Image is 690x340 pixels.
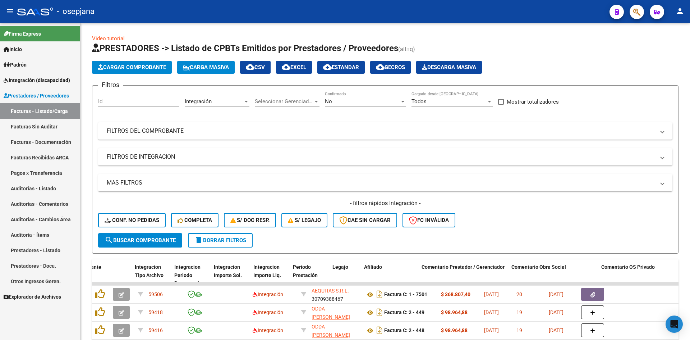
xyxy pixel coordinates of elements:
[507,98,559,106] span: Mostrar totalizadores
[416,61,482,74] button: Descarga Masiva
[441,327,468,333] strong: $ 98.964,88
[107,153,655,161] mat-panel-title: FILTROS DE INTEGRACION
[509,259,598,291] datatable-header-cell: Comentario Obra Social
[4,293,61,301] span: Explorador de Archivos
[105,236,113,244] mat-icon: search
[516,309,522,315] span: 19
[6,7,14,15] mat-icon: menu
[484,309,499,315] span: [DATE]
[333,213,397,227] button: CAE SIN CARGAR
[312,323,360,338] div: 27417233135
[516,327,522,333] span: 19
[98,148,672,166] mat-expansion-panel-header: FILTROS DE INTEGRACION
[255,98,313,105] span: Seleccionar Gerenciador
[250,259,290,291] datatable-header-cell: Integracion Importe Liq.
[409,217,449,223] span: FC Inválida
[323,64,359,71] span: Estandar
[484,291,499,297] span: [DATE]
[67,259,132,291] datatable-header-cell: Comprobante
[107,179,655,187] mat-panel-title: MAS FILTROS
[148,309,163,315] span: 59418
[224,213,276,227] button: S/ Doc Resp.
[441,309,468,315] strong: $ 98.964,88
[293,264,318,278] span: Período Prestación
[312,305,360,320] div: 27417233135
[135,264,164,278] span: Integracion Tipo Archivo
[676,7,684,15] mat-icon: person
[174,264,205,286] span: Integracion Periodo Presentacion
[105,217,159,223] span: Conf. no pedidas
[282,63,290,71] mat-icon: cloud_download
[98,233,182,248] button: Buscar Comprobante
[105,237,176,244] span: Buscar Comprobante
[253,264,281,278] span: Integracion Importe Liq.
[511,264,566,270] span: Comentario Obra Social
[325,98,332,105] span: No
[171,259,211,291] datatable-header-cell: Integracion Periodo Presentacion
[312,287,360,302] div: 30709388467
[375,289,384,300] i: Descargar documento
[282,64,306,71] span: EXCEL
[323,63,332,71] mat-icon: cloud_download
[4,45,22,53] span: Inicio
[214,264,242,278] span: Integracion Importe Sol.
[370,61,411,74] button: Gecros
[4,92,69,100] span: Prestadores / Proveedores
[171,213,218,227] button: Completa
[398,46,415,53] span: (alt+q)
[312,306,350,320] span: ODDA [PERSON_NAME]
[422,264,505,270] span: Comentario Prestador / Gerenciador
[419,259,509,291] datatable-header-cell: Comentario Prestador / Gerenciador
[211,259,250,291] datatable-header-cell: Integracion Importe Sol.
[416,61,482,74] app-download-masive: Descarga masiva de comprobantes (adjuntos)
[253,327,283,333] span: Integración
[98,122,672,140] mat-expansion-panel-header: FILTROS DEL COMPROBANTE
[666,316,683,333] div: Open Intercom Messenger
[188,233,253,248] button: Borrar Filtros
[98,174,672,191] mat-expansion-panel-header: MAS FILTROS
[376,63,385,71] mat-icon: cloud_download
[384,292,427,298] strong: Factura C: 1 - 7501
[253,309,283,315] span: Integración
[402,213,455,227] button: FC Inválida
[92,43,398,53] span: PRESTADORES -> Listado de CPBTs Emitidos por Prestadores / Proveedores
[183,64,229,71] span: Carga Masiva
[185,98,212,105] span: Integración
[549,309,563,315] span: [DATE]
[422,64,476,71] span: Descarga Masiva
[98,64,166,71] span: Cargar Comprobante
[364,264,382,270] span: Afiliado
[288,217,321,223] span: S/ legajo
[330,259,350,291] datatable-header-cell: Legajo
[375,307,384,318] i: Descargar documento
[312,324,350,338] span: ODDA [PERSON_NAME]
[132,259,171,291] datatable-header-cell: Integracion Tipo Archivo
[177,61,235,74] button: Carga Masiva
[4,30,41,38] span: Firma Express
[516,291,522,297] span: 20
[194,236,203,244] mat-icon: delete
[4,61,27,69] span: Padrón
[98,80,123,90] h3: Filtros
[276,61,312,74] button: EXCEL
[92,35,125,42] a: Video tutorial
[411,98,427,105] span: Todos
[312,288,349,294] span: AEQUITAS S.R.L.
[339,217,391,223] span: CAE SIN CARGAR
[441,291,470,297] strong: $ 368.807,40
[290,259,330,291] datatable-header-cell: Período Prestación
[4,76,70,84] span: Integración (discapacidad)
[148,291,163,297] span: 59506
[361,259,419,291] datatable-header-cell: Afiliado
[598,259,688,291] datatable-header-cell: Comentario OS Privado
[246,63,254,71] mat-icon: cloud_download
[230,217,270,223] span: S/ Doc Resp.
[281,213,327,227] button: S/ legajo
[376,64,405,71] span: Gecros
[384,328,424,334] strong: Factura C: 2 - 448
[253,291,283,297] span: Integración
[148,327,163,333] span: 59416
[240,61,271,74] button: CSV
[194,237,246,244] span: Borrar Filtros
[549,327,563,333] span: [DATE]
